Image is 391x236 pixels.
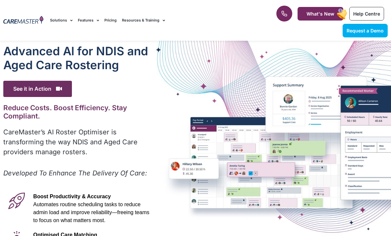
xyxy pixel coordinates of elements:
[3,127,157,157] p: CareMaster’s AI Roster Optimiser is transforming the way NDIS and Aged Care providers manage rost...
[3,104,157,120] h2: Reduce Costs. Boost Efficiency. Stay Compliant.
[349,7,384,21] a: Help Centre
[3,16,43,25] img: CareMaster Logo
[347,28,384,33] span: Request a Demo
[3,44,157,72] h1: Advanced Al for NDIS and Aged Care Rostering
[122,9,165,31] a: Resources & Training
[307,11,334,17] span: What's New
[104,9,117,31] a: Pricing
[50,9,73,31] a: Solutions
[298,7,343,21] a: What's New
[353,11,380,17] span: Help Centre
[78,9,99,31] a: Features
[343,24,388,37] a: Request a Demo
[50,9,250,31] nav: Menu
[3,81,72,97] span: See it in Action
[33,202,149,223] span: Automates routine scheduling tasks to reduce admin load and improve reliability—freeing teams to ...
[3,169,147,177] em: Developed To Enhance The Delivery Of Care:
[33,194,111,199] span: Boost Productivity & Accuracy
